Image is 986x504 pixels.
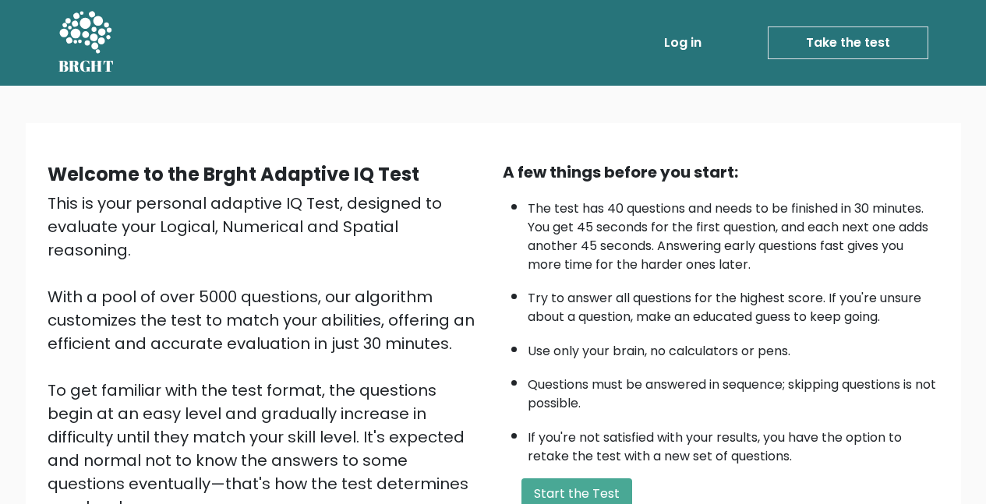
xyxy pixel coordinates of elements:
[48,161,419,187] b: Welcome to the Brght Adaptive IQ Test
[528,192,939,274] li: The test has 40 questions and needs to be finished in 30 minutes. You get 45 seconds for the firs...
[503,160,939,184] div: A few things before you start:
[58,57,115,76] h5: BRGHT
[528,368,939,413] li: Questions must be answered in sequence; skipping questions is not possible.
[58,6,115,79] a: BRGHT
[768,26,928,59] a: Take the test
[528,281,939,326] li: Try to answer all questions for the highest score. If you're unsure about a question, make an edu...
[528,421,939,466] li: If you're not satisfied with your results, you have the option to retake the test with a new set ...
[528,334,939,361] li: Use only your brain, no calculators or pens.
[658,27,708,58] a: Log in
